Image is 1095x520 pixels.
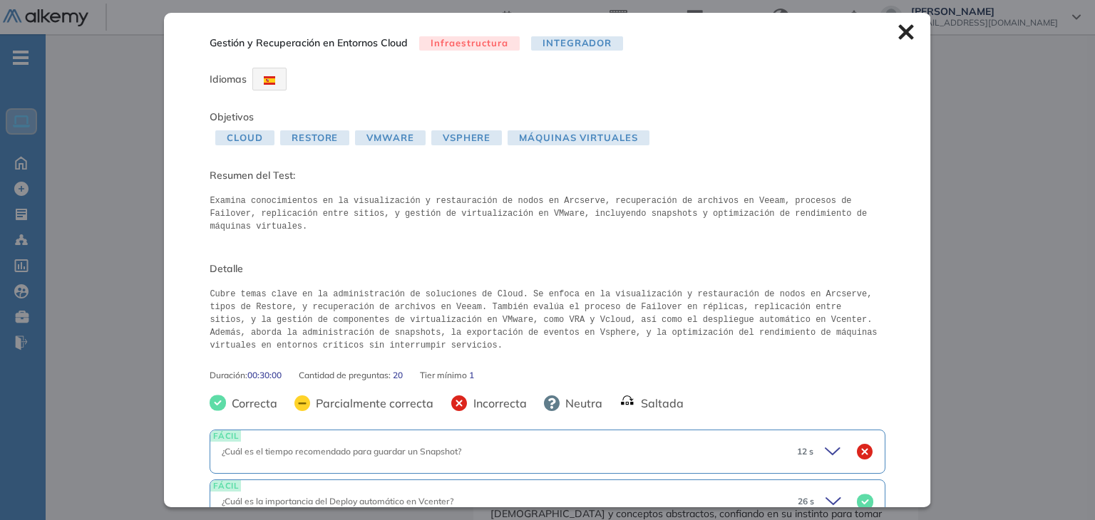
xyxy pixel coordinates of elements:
span: Idiomas [210,73,247,85]
span: Saltada [635,395,684,412]
span: ¿Cuál es el tiempo recomendado para guardar un Snapshot? [222,446,461,457]
span: Objetivos [210,110,254,123]
span: Detalle [210,261,885,276]
span: Parcialmente correcta [310,395,433,412]
span: Gestión y Recuperación en Entornos Cloud [210,36,408,51]
span: Neutra [560,395,602,412]
span: Cantidad de preguntas: [299,369,393,382]
span: 12 s [797,445,813,458]
span: 00:30:00 [247,369,282,382]
span: 1 [469,369,474,382]
span: FÁCIL [210,430,241,441]
pre: Cubre temas clave en la administración de soluciones de Cloud. Se enfoca en la visualización y re... [210,288,885,352]
span: Resumen del Test: [210,168,885,183]
img: ESP [264,76,275,85]
span: Infraestructura [419,36,520,51]
span: Incorrecta [468,395,527,412]
span: 20 [393,369,403,382]
pre: Examina conocimientos en la visualización y restauración de nodos en Arcserve, recuperación de ar... [210,194,885,233]
span: Correcta [226,395,277,412]
span: Cloud [215,130,274,145]
span: Tier mínimo [420,369,469,382]
span: FÁCIL [210,480,241,491]
span: Restore [280,130,349,145]
span: VMWare [355,130,425,145]
span: Máquinas Virtuales [508,130,649,145]
span: 26 s [798,495,814,508]
span: ¿Cuál es la importancia del Deploy automático en Vcenter? [222,496,453,506]
span: Vsphere [431,130,502,145]
span: Duración : [210,369,247,382]
span: Integrador [531,36,623,51]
